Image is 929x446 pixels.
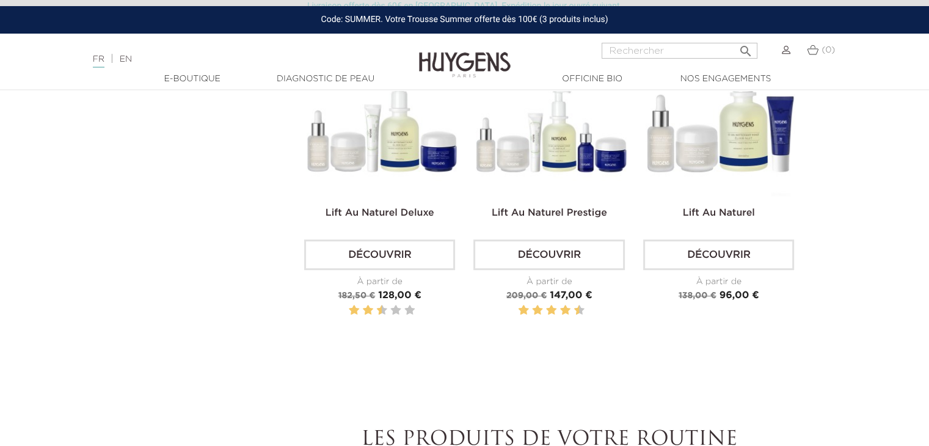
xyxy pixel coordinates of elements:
a: Découvrir [304,239,455,270]
a: Découvrir [643,239,794,270]
label: 2 [520,303,526,318]
span: 209,00 € [506,291,547,300]
a: Lift au Naturel Deluxe [326,208,434,218]
label: 9 [572,303,574,318]
label: 3 [360,303,362,318]
a: FR [93,55,104,68]
img: Lift au Naturel Prestige [476,46,627,197]
a: Nos engagements [665,73,787,86]
label: 4 [534,303,541,318]
span: 138,00 € [679,291,716,300]
label: 1 [516,303,518,318]
label: 10 [576,303,582,318]
label: 1 [346,303,348,318]
label: 8 [563,303,569,318]
span: 182,50 € [338,291,376,300]
i:  [738,40,752,55]
label: 7 [558,303,559,318]
label: 9 [402,303,404,318]
label: 4 [365,303,371,318]
img: Huygens [419,32,511,79]
span: 147,00 € [550,291,592,301]
label: 7 [388,303,390,318]
input: Rechercher [602,43,757,59]
a: Diagnostic de peau [264,73,387,86]
label: 8 [393,303,399,318]
label: 6 [379,303,385,318]
label: 5 [544,303,545,318]
label: 2 [351,303,357,318]
label: 10 [407,303,413,318]
img: Lift au Naturel [646,46,796,197]
img: Lift au Naturel Deluxe [307,46,457,197]
a: Lift au Naturel Prestige [492,208,607,218]
div: | [87,52,378,67]
button:  [734,39,756,56]
div: À partir de [304,276,455,288]
a: Lift au Naturel [683,208,755,218]
span: (0) [822,46,835,54]
label: 3 [530,303,531,318]
label: 5 [374,303,376,318]
a: EN [120,55,132,64]
label: 6 [548,303,555,318]
span: 128,00 € [378,291,421,301]
div: À partir de [643,276,794,288]
a: Découvrir [473,239,624,270]
div: À partir de [473,276,624,288]
a: E-Boutique [131,73,253,86]
a: Officine Bio [531,73,654,86]
span: 96,00 € [719,291,759,301]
